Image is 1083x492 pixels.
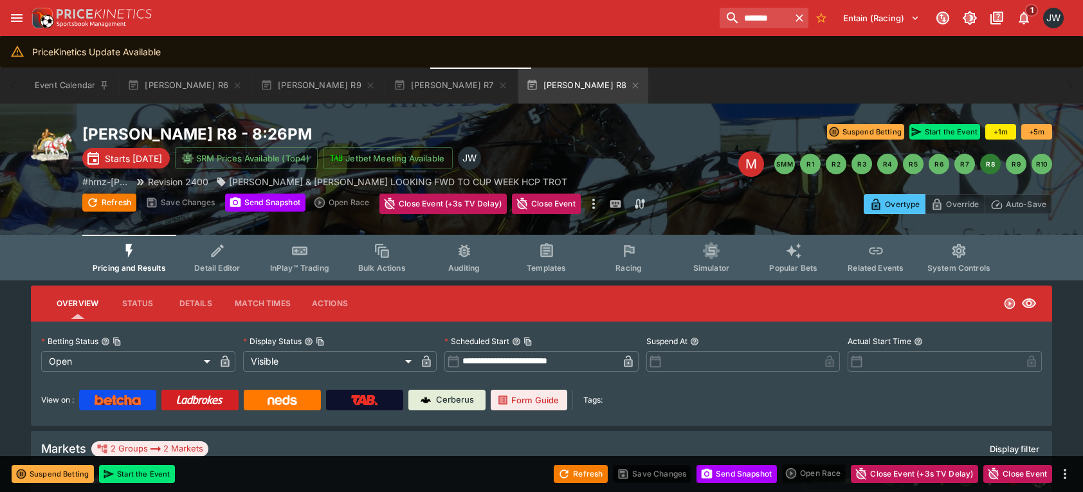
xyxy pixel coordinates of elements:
button: Overtype [864,194,925,214]
button: [PERSON_NAME] R6 [120,68,250,104]
button: +1m [985,124,1016,140]
button: SRM Prices Available (Top4) [175,147,318,169]
button: +5m [1021,124,1052,140]
img: PriceKinetics [57,9,152,19]
button: No Bookmarks [811,8,832,28]
button: Close Event (+3s TV Delay) [851,465,978,483]
button: Match Times [224,288,301,319]
button: Status [109,288,167,319]
div: split button [311,194,374,212]
svg: Open [1003,297,1016,310]
div: 2 Groups 2 Markets [96,441,203,457]
button: Select Tenant [835,8,927,28]
a: Form Guide [491,390,567,410]
span: Auditing [448,263,480,273]
button: [PERSON_NAME] R8 [518,68,649,104]
button: [PERSON_NAME] R9 [253,68,383,104]
span: Pricing and Results [93,263,166,273]
h5: Markets [41,441,86,456]
button: Close Event (+3s TV Delay) [379,194,507,214]
img: Sportsbook Management [57,21,126,27]
button: more [1057,466,1073,482]
span: System Controls [927,263,990,273]
button: Start the Event [99,465,175,483]
img: Betcha [95,395,141,405]
button: Display filter [982,439,1047,459]
button: Event Calendar [27,68,117,104]
p: Actual Start Time [848,336,911,347]
button: Toggle light/dark mode [958,6,981,30]
button: R10 [1032,154,1052,174]
button: Suspend Betting [827,124,904,140]
button: open drawer [5,6,28,30]
span: Detail Editor [194,263,240,273]
p: Suspend At [646,336,687,347]
span: InPlay™ Trading [270,263,329,273]
img: harness_racing.png [31,124,72,165]
img: Neds [268,395,296,405]
input: search [720,8,790,28]
p: Starts [DATE] [105,152,162,165]
button: Send Snapshot [696,465,777,483]
div: GREG & LEIGH AYERS LOOKING FWD TO CUP WEEK HCP TROT [216,175,567,188]
span: Bulk Actions [358,263,406,273]
p: Copy To Clipboard [82,175,127,188]
button: R1 [800,154,821,174]
button: Refresh [82,194,136,212]
button: Copy To Clipboard [113,337,122,346]
img: PriceKinetics Logo [28,5,54,31]
button: R2 [826,154,846,174]
button: R9 [1006,154,1026,174]
button: Suspend At [690,337,699,346]
h2: Copy To Clipboard [82,124,567,144]
nav: pagination navigation [774,154,1052,174]
div: split button [782,464,846,482]
button: Connected to PK [931,6,954,30]
p: Scheduled Start [444,336,509,347]
button: Details [167,288,224,319]
img: Cerberus [421,395,431,405]
p: Override [946,197,979,211]
button: Scheduled StartCopy To Clipboard [512,337,521,346]
button: Documentation [985,6,1008,30]
div: PriceKinetics Update Available [32,40,161,64]
button: Refresh [554,465,608,483]
button: Notifications [1012,6,1035,30]
button: Close Event [512,194,581,214]
label: Tags: [583,390,603,410]
label: View on : [41,390,74,410]
button: R8 [980,154,1001,174]
span: Popular Bets [769,263,817,273]
span: Simulator [693,263,729,273]
button: Actions [301,288,359,319]
div: Jayden Wyke [458,147,481,170]
img: jetbet-logo.svg [330,152,343,165]
button: Auto-Save [985,194,1052,214]
button: Start the Event [909,124,980,140]
div: Edit Meeting [738,151,764,177]
button: Send Snapshot [225,194,305,212]
img: TabNZ [351,395,378,405]
button: R5 [903,154,924,174]
button: Jetbet Meeting Available [323,147,453,169]
div: Start From [864,194,1052,214]
p: [PERSON_NAME] & [PERSON_NAME] LOOKING FWD TO CUP WEEK HCP TROT [229,175,567,188]
button: more [586,194,601,214]
button: R4 [877,154,898,174]
button: Suspend Betting [12,465,94,483]
span: 1 [1025,4,1039,17]
button: R7 [954,154,975,174]
button: Display StatusCopy To Clipboard [304,337,313,346]
a: Cerberus [408,390,486,410]
span: Racing [615,263,642,273]
svg: Visible [1021,296,1037,311]
p: Auto-Save [1006,197,1046,211]
p: Cerberus [436,394,474,406]
p: Revision 2400 [148,175,208,188]
button: Jayden Wyke [1039,4,1068,32]
p: Betting Status [41,336,98,347]
div: Open [41,351,215,372]
button: [PERSON_NAME] R7 [386,68,516,104]
span: Related Events [848,263,904,273]
button: R3 [851,154,872,174]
